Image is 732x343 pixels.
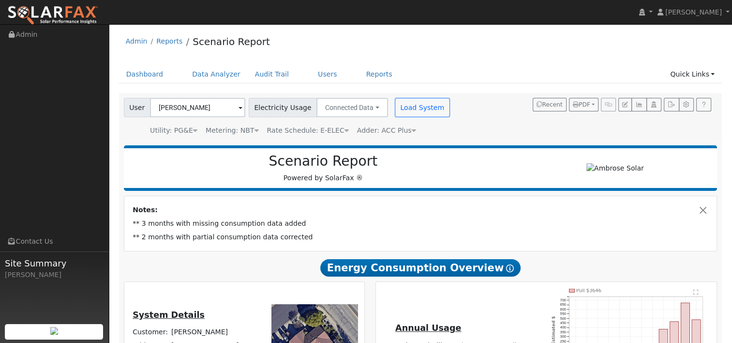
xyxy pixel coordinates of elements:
a: Reports [359,65,400,83]
h2: Scenario Report [134,153,513,170]
text: 500 [560,316,566,320]
a: Admin [126,37,148,45]
div: Adder: ACC Plus [357,125,416,136]
a: Reports [156,37,182,45]
button: PDF [569,98,598,111]
text: Pull $3646 [576,288,601,293]
button: Multi-Series Graph [631,98,646,111]
span: User [124,98,150,117]
img: SolarFax [7,5,98,26]
img: Ambrose Solar [586,163,644,173]
button: Edit User [618,98,632,111]
text: 550 [560,312,566,316]
a: Scenario Report [193,36,270,47]
a: Data Analyzer [185,65,248,83]
button: Settings [679,98,694,111]
a: Dashboard [119,65,171,83]
u: Annual Usage [395,323,461,333]
text: 450 [560,321,566,325]
button: Load System [395,98,450,117]
td: Customer: [131,325,170,339]
button: Close [698,205,708,215]
div: Powered by SolarFax ® [129,153,518,183]
text:  [693,289,699,295]
td: ** 2 months with partial consumption data corrected [131,231,710,244]
div: [PERSON_NAME] [5,270,104,280]
text: 650 [560,302,566,307]
span: PDF [573,101,590,108]
span: Electricity Usage [249,98,317,117]
i: Show Help [506,265,514,272]
a: Quick Links [663,65,722,83]
button: Connected Data [316,98,388,117]
text: 400 [560,325,566,329]
div: Metering: NBT [206,125,259,136]
text: 600 [560,307,566,311]
img: retrieve [50,327,58,335]
strong: Notes: [133,206,158,214]
text: 300 [560,334,566,339]
a: Help Link [696,98,711,111]
span: Site Summary [5,257,104,270]
u: System Details [133,310,205,320]
a: Users [311,65,344,83]
div: Utility: PG&E [150,125,197,136]
text: 250 [560,339,566,343]
input: Select a User [150,98,245,117]
button: Login As [646,98,661,111]
text: 700 [560,298,566,302]
span: Alias: HE1 [267,126,349,134]
button: Recent [533,98,567,111]
a: Audit Trail [248,65,296,83]
td: ** 3 months with missing consumption data added [131,217,710,231]
span: Energy Consumption Overview [320,259,521,277]
td: [PERSON_NAME] [170,325,259,339]
button: Export Interval Data [664,98,679,111]
span: [PERSON_NAME] [665,8,722,16]
text: 350 [560,329,566,334]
